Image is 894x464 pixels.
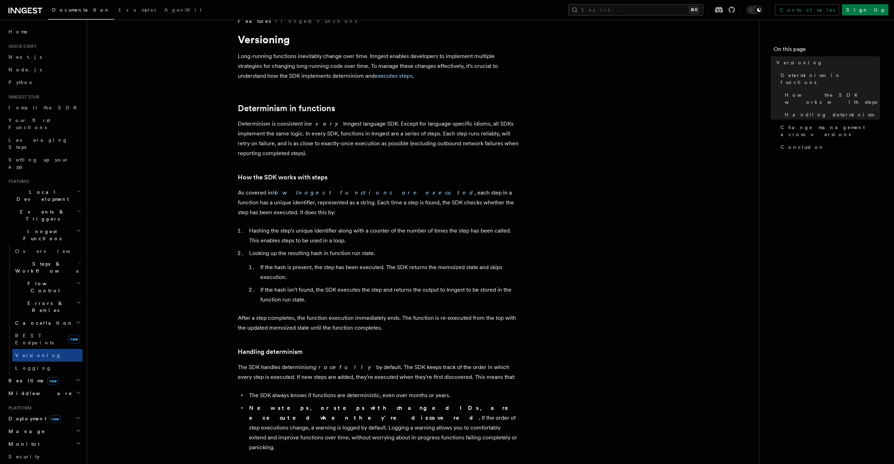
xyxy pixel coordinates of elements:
[15,352,61,358] span: Versioning
[12,280,76,294] span: Flow Control
[6,377,59,384] span: Realtime
[6,186,83,205] button: Local Development
[6,63,83,76] a: Node.js
[6,412,83,425] button: Deploymentnew
[6,450,83,463] a: Security
[8,28,28,35] span: Home
[8,105,81,110] span: Install the SDK
[781,72,880,86] span: Determinism in functions
[12,260,78,274] span: Steps & Workflows
[118,7,156,13] span: Examples
[8,67,42,72] span: Node.js
[8,454,40,459] span: Security
[782,89,880,108] a: How the SDK works with steps
[6,387,83,400] button: Middleware
[776,59,823,66] span: Versioning
[778,69,880,89] a: Determinism in functions
[249,405,518,421] strong: New steps, or steps with changed IDs, are executed when they're discovered.
[313,364,376,370] em: gracefully
[272,189,475,196] a: How Inngest functions are executed
[8,117,50,130] span: Your first Functions
[6,428,45,435] span: Manage
[6,25,83,38] a: Home
[374,72,413,79] a: executes steps
[238,33,519,46] h1: Versioning
[238,51,519,81] p: Long-running functions inevitably change over time. Inngest enables developers to implement multi...
[12,362,83,374] a: Logging
[12,245,83,258] a: Overview
[6,245,83,374] div: Inngest Functions
[258,285,519,305] li: If the hash isn't found, the SDK executes the step and returns the output to Inngest to be stored...
[238,119,519,158] p: Determinism is consistent in Inngest language SDK. Except for language-specific idioms, all SDKs ...
[689,6,699,13] kbd: ⌘K
[15,365,52,371] span: Logging
[12,297,83,317] button: Errors & Retries
[238,362,519,382] p: The SDK handles determinism by default. The SDK keeps track of the order in which every step is e...
[47,377,59,385] span: new
[6,134,83,153] a: Leveraging Steps
[164,7,202,13] span: AgentKit
[775,4,839,15] a: Contact sales
[6,51,83,63] a: Next.js
[842,4,888,15] a: Sign Up
[12,349,83,362] a: Versioning
[238,103,335,113] a: Determinism in functions
[247,403,519,452] li: If the order of step executions change, a warning is logged by default . Logging a warning allows...
[48,2,114,20] a: Documentation
[12,258,83,277] button: Steps & Workflows
[6,114,83,134] a: Your first Functions
[12,277,83,297] button: Flow Control
[6,94,39,100] span: Inngest tour
[238,18,271,25] span: Features
[238,172,327,182] a: How the SDK works with steps
[15,248,87,254] span: Overview
[774,45,880,56] h4: On this page
[247,226,519,246] li: Hashing the step's unique identifier along with a counter of the number of times the step has bee...
[6,228,76,242] span: Inngest Functions
[281,18,357,25] a: Inngest Functions
[6,425,83,438] button: Manage
[6,405,32,411] span: Platform
[114,2,160,19] a: Examples
[258,262,519,282] li: If the hash is present, the step has been executed. The SDK returns the memoized state and skips ...
[8,80,34,85] span: Python
[6,44,36,49] span: Quick start
[12,300,76,314] span: Errors & Retries
[8,137,68,150] span: Leveraging Steps
[778,141,880,153] a: Conclusion
[49,415,61,423] span: new
[6,225,83,245] button: Inngest Functions
[247,390,519,400] li: The SDK always knows if functions are deterministic, even over months or years.
[568,4,703,15] button: Search...⌘K
[6,440,41,447] span: Monitor
[6,374,83,387] button: Realtimenew
[746,6,763,14] button: Toggle dark mode
[12,319,73,326] span: Cancellation
[6,438,83,450] button: Monitor
[785,111,874,118] span: Handling determinism
[6,390,72,397] span: Middleware
[247,248,519,305] li: Looking up the resulting hash in function run state.
[778,121,880,141] a: Change management across versions
[12,329,83,349] a: REST Endpointsnew
[6,205,83,225] button: Events & Triggers
[6,189,77,203] span: Local Development
[8,54,42,60] span: Next.js
[774,56,880,69] a: Versioning
[782,108,880,121] a: Handling determinism
[52,7,110,13] span: Documentation
[6,208,77,222] span: Events & Triggers
[68,335,80,343] span: new
[6,101,83,114] a: Install the SDK
[6,153,83,173] a: Setting up your app
[160,2,206,19] a: AgentKit
[238,188,519,217] p: As covered in , each step in a function has a unique identifier, represented as a string. Each ti...
[238,313,519,333] p: After a step completes, the function execution immediately ends. The function is re-executed from...
[8,157,69,170] span: Setting up your app
[12,317,83,329] button: Cancellation
[6,76,83,89] a: Python
[6,415,61,422] span: Deployment
[238,347,303,357] a: Handling determinism
[785,91,880,106] span: How the SDK works with steps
